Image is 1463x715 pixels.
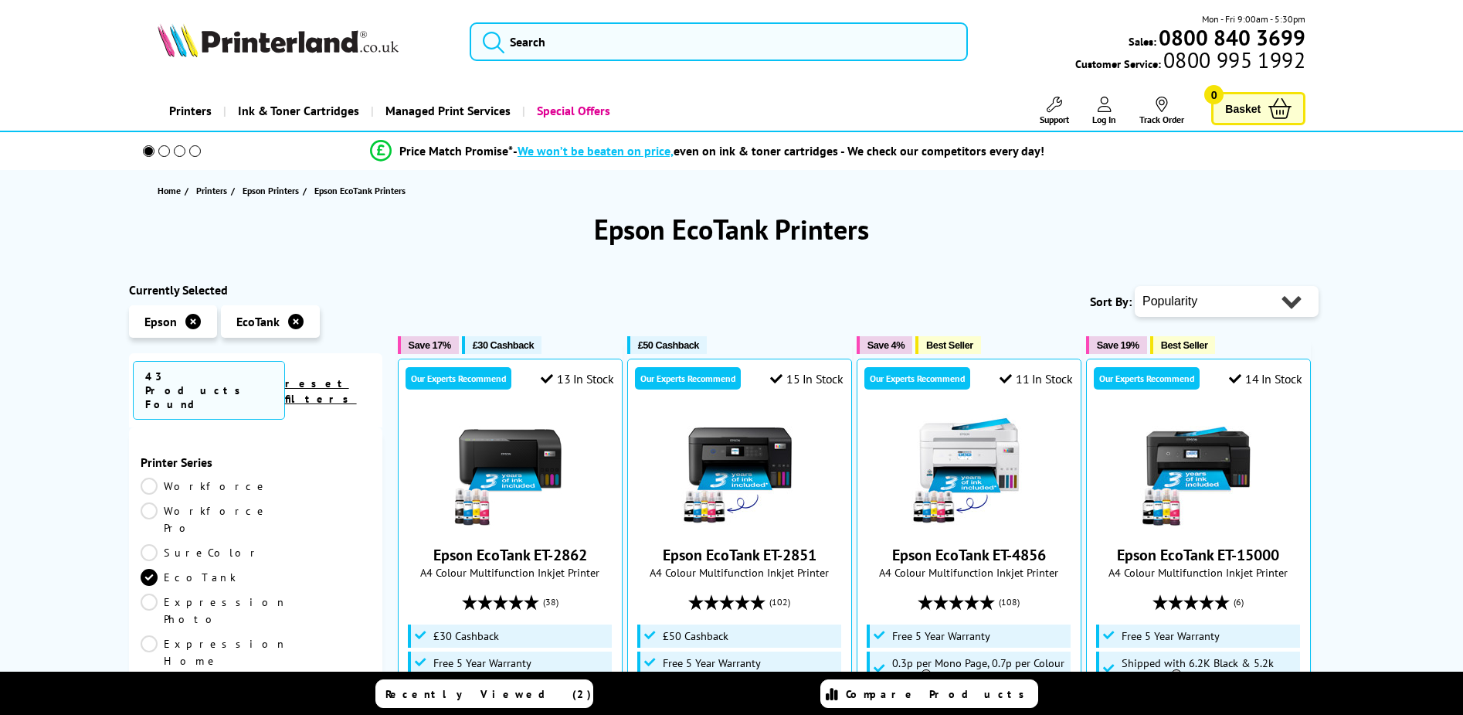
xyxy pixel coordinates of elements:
[543,587,558,617] span: (38)
[158,182,185,199] a: Home
[371,91,522,131] a: Managed Print Services
[864,367,970,390] div: Our Experts Recommend
[770,371,843,386] div: 15 In Stock
[1086,336,1147,354] button: Save 19%
[141,635,287,669] a: Expression Home
[681,414,797,529] img: Epson EcoTank ET-2851
[1092,97,1116,125] a: Log In
[1117,545,1279,565] a: Epson EcoTank ET-15000
[1234,587,1244,617] span: (6)
[915,336,981,354] button: Best Seller
[518,143,674,158] span: We won’t be beaten on price,
[1204,85,1224,104] span: 0
[385,687,592,701] span: Recently Viewed (2)
[433,630,499,642] span: £30 Cashback
[236,314,280,329] span: EcoTank
[223,91,371,131] a: Ink & Toner Cartridges
[462,336,541,354] button: £30 Cashback
[1040,97,1069,125] a: Support
[433,657,531,669] span: Free 5 Year Warranty
[1159,23,1305,52] b: 0800 840 3699
[911,517,1027,533] a: Epson EcoTank ET-4856
[663,657,761,669] span: Free 5 Year Warranty
[141,569,256,586] a: EcoTank
[144,314,177,329] span: Epson
[1129,34,1156,49] span: Sales:
[522,91,622,131] a: Special Offers
[1156,30,1305,45] a: 0800 840 3699
[406,367,511,390] div: Our Experts Recommend
[892,630,990,642] span: Free 5 Year Warranty
[375,679,593,708] a: Recently Viewed (2)
[1202,12,1305,26] span: Mon - Fri 9:00am - 5:30pm
[285,376,357,406] a: reset filters
[865,565,1073,580] span: A4 Colour Multifunction Inkjet Printer
[129,211,1334,247] h1: Epson EcoTank Printers
[999,587,1020,617] span: (108)
[892,657,1067,682] span: 0.3p per Mono Page, 0.7p per Colour Page*
[243,182,303,199] a: Epson Printers
[1075,53,1305,71] span: Customer Service:
[820,679,1038,708] a: Compare Products
[846,687,1033,701] span: Compare Products
[433,545,587,565] a: Epson EcoTank ET-2862
[141,544,261,561] a: SureColor
[129,282,382,298] div: Currently Selected
[1122,630,1220,642] span: Free 5 Year Warranty
[1094,367,1200,390] div: Our Experts Recommend
[663,545,816,565] a: Epson EcoTank ET-2851
[867,339,905,351] span: Save 4%
[1090,294,1132,309] span: Sort By:
[473,339,534,351] span: £30 Cashback
[513,143,1044,158] div: - even on ink & toner cartridges - We check our competitors every day!
[1140,414,1256,529] img: Epson EcoTank ET-15000
[141,594,287,628] a: Expression Photo
[1161,339,1208,351] span: Best Seller
[470,22,968,61] input: Search
[1040,114,1069,125] span: Support
[1095,565,1302,580] span: A4 Colour Multifunction Inkjet Printer
[141,478,269,495] a: Workforce
[196,182,227,199] span: Printers
[1225,98,1261,119] span: Basket
[1139,97,1184,125] a: Track Order
[635,367,741,390] div: Our Experts Recommend
[158,91,223,131] a: Printers
[196,182,231,199] a: Printers
[399,143,513,158] span: Price Match Promise*
[1161,53,1305,67] span: 0800 995 1992
[911,414,1027,529] img: Epson EcoTank ET-4856
[1092,114,1116,125] span: Log In
[1229,371,1302,386] div: 14 In Stock
[663,630,728,642] span: £50 Cashback
[238,91,359,131] span: Ink & Toner Cartridges
[541,371,613,386] div: 13 In Stock
[1150,336,1216,354] button: Best Seller
[636,565,844,580] span: A4 Colour Multifunction Inkjet Printer
[1122,657,1296,682] span: Shipped with 6.2K Black & 5.2k CMY Inks*
[857,336,912,354] button: Save 4%
[926,339,973,351] span: Best Seller
[638,339,699,351] span: £50 Cashback
[158,23,399,57] img: Printerland Logo
[681,517,797,533] a: Epson EcoTank ET-2851
[398,336,459,354] button: Save 17%
[141,502,269,536] a: Workforce Pro
[1211,92,1305,125] a: Basket 0
[409,339,451,351] span: Save 17%
[121,138,1293,165] li: modal_Promise
[1000,371,1072,386] div: 11 In Stock
[158,23,450,60] a: Printerland Logo
[1140,517,1256,533] a: Epson EcoTank ET-15000
[314,185,406,196] span: Epson EcoTank Printers
[406,565,614,580] span: A4 Colour Multifunction Inkjet Printer
[627,336,707,354] button: £50 Cashback
[141,455,371,470] span: Printer Series
[452,517,568,533] a: Epson EcoTank ET-2862
[452,414,568,529] img: Epson EcoTank ET-2862
[243,182,299,199] span: Epson Printers
[892,545,1046,565] a: Epson EcoTank ET-4856
[769,587,790,617] span: (102)
[133,361,285,420] span: 43 Products Found
[1097,339,1139,351] span: Save 19%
